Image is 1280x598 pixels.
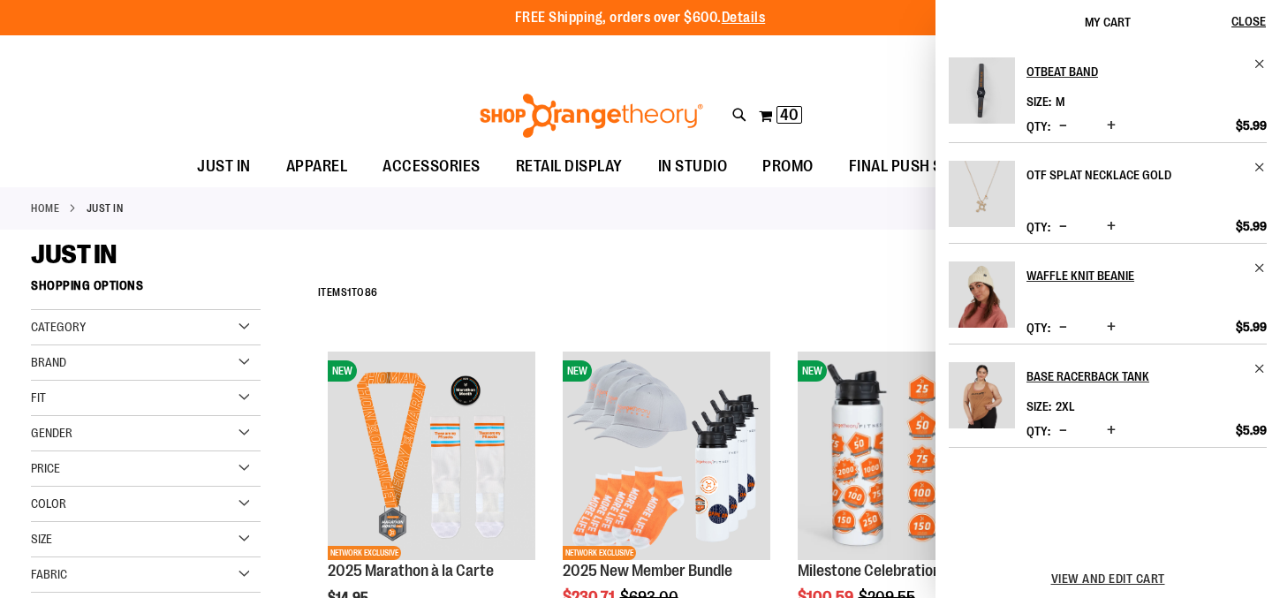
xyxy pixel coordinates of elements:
img: OTF Splat Necklace Gold [949,161,1015,227]
span: NETWORK EXCLUSIVE [328,546,401,560]
label: Qty [1026,119,1050,133]
span: My Cart [1085,15,1131,29]
a: Remove item [1253,261,1267,275]
dt: Size [1026,95,1051,109]
label: Qty [1026,424,1050,438]
strong: Shopping Options [31,270,261,310]
li: Product [949,344,1267,447]
a: ACCESSORIES [365,147,498,187]
span: Size [31,532,52,546]
button: Increase product quantity [1102,319,1120,337]
span: Fit [31,390,46,405]
span: $5.99 [1236,218,1267,234]
span: M [1056,95,1064,109]
a: Remove item [1253,57,1267,71]
a: IN STUDIO [640,147,746,187]
span: Close [1231,14,1266,28]
img: Shop Orangetheory [477,94,706,138]
a: View and edit cart [1051,572,1165,586]
a: Details [722,10,766,26]
a: Remove item [1253,161,1267,174]
span: JUST IN [31,239,117,269]
button: Decrease product quantity [1055,218,1072,236]
a: 2025 Marathon à la Carte [328,562,494,579]
span: IN STUDIO [658,147,728,186]
a: FINAL PUSH SALE [831,147,986,187]
span: 86 [365,286,378,299]
button: Decrease product quantity [1055,117,1072,135]
button: Decrease product quantity [1055,422,1072,440]
img: Base Racerback Tank [949,362,1015,428]
h2: Base Racerback Tank [1026,362,1243,390]
label: Qty [1026,321,1050,335]
span: $5.99 [1236,319,1267,335]
label: Qty [1026,220,1050,234]
span: JUST IN [197,147,251,186]
li: Product [949,243,1267,344]
a: OTBeat Band [1026,57,1267,86]
a: Base Racerback Tank [949,362,1015,440]
li: Product [949,57,1267,142]
a: Base Racerback Tank [1026,362,1267,390]
span: NETWORK EXCLUSIVE [563,546,636,560]
img: 2025 New Member Bundle [563,352,770,559]
a: OTF Splat Necklace Gold [949,161,1015,238]
span: $5.99 [1236,422,1267,438]
span: APPAREL [286,147,348,186]
h2: OTBeat Band [1026,57,1243,86]
a: Milestone Celebration KitNEW [798,352,1005,562]
span: Price [31,461,60,475]
a: Milestone Celebration Kit [798,562,962,579]
span: FINAL PUSH SALE [849,147,968,186]
a: JUST IN [179,147,269,186]
a: Home [31,201,59,216]
a: RETAIL DISPLAY [498,147,640,187]
span: PROMO [762,147,814,186]
span: $5.99 [1236,117,1267,133]
button: Increase product quantity [1102,422,1120,440]
span: RETAIL DISPLAY [516,147,623,186]
button: Decrease product quantity [1055,319,1072,337]
img: 2025 Marathon à la Carte [328,352,535,559]
img: Milestone Celebration Kit [798,352,1005,559]
h2: Waffle Knit Beanie [1026,261,1243,290]
span: 1 [347,286,352,299]
button: Increase product quantity [1102,117,1120,135]
span: Fabric [31,567,67,581]
span: 40 [780,106,799,124]
span: NEW [563,360,592,382]
span: ACCESSORIES [382,147,481,186]
li: Product [949,142,1267,243]
span: Category [31,320,86,334]
span: Color [31,496,66,511]
a: Remove item [1253,362,1267,375]
a: Waffle Knit Beanie [1026,261,1267,290]
a: 2025 New Member BundleNEWNETWORK EXCLUSIVE [563,352,770,562]
a: Waffle Knit Beanie [949,261,1015,339]
span: Brand [31,355,66,369]
span: NEW [328,360,357,382]
a: OTF Splat Necklace Gold [1026,161,1267,189]
button: Increase product quantity [1102,218,1120,236]
span: NEW [798,360,827,382]
a: OTBeat Band [949,57,1015,135]
a: 2025 New Member Bundle [563,562,732,579]
h2: OTF Splat Necklace Gold [1026,161,1243,189]
p: FREE Shipping, orders over $600. [515,8,766,28]
a: PROMO [745,147,831,187]
dt: Size [1026,399,1051,413]
strong: JUST IN [87,201,124,216]
a: APPAREL [269,147,366,187]
img: Waffle Knit Beanie [949,261,1015,328]
img: OTBeat Band [949,57,1015,124]
span: 2XL [1056,399,1075,413]
h2: Items to [318,279,378,307]
li: Product [949,447,1267,548]
a: 2025 Marathon à la CarteNEWNETWORK EXCLUSIVE [328,352,535,562]
span: Gender [31,426,72,440]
